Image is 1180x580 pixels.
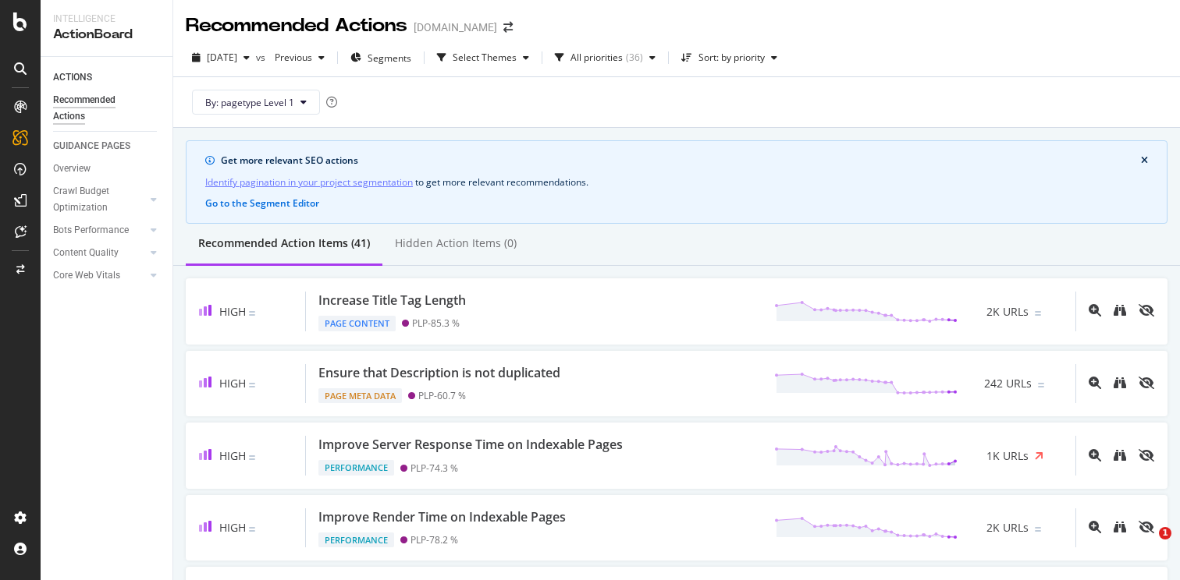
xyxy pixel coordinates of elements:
div: magnifying-glass-plus [1089,304,1101,317]
span: 1 [1159,527,1171,539]
div: Performance [318,532,394,548]
span: 2K URLs [986,304,1029,320]
iframe: Intercom live chat [1127,527,1164,564]
a: Content Quality [53,245,146,261]
span: vs [256,51,268,64]
a: Recommended Actions [53,92,162,125]
div: Content Quality [53,245,119,261]
button: All priorities(36) [549,45,662,70]
span: 2025 Aug. 24th [207,51,237,64]
div: Bots Performance [53,222,129,239]
span: High [219,304,246,319]
span: Segments [368,51,411,65]
div: eye-slash [1139,521,1154,533]
img: Equal [249,527,255,532]
div: PLP - 60.7 % [418,390,466,401]
img: Equal [249,311,255,316]
span: High [219,376,246,391]
span: Previous [268,51,312,64]
div: Page Meta Data [318,388,402,404]
div: to get more relevant recommendations . [205,174,1148,190]
div: [DOMAIN_NAME] [414,19,497,35]
a: GUIDANCE PAGES [53,138,162,154]
span: 1K URLs [986,448,1029,464]
div: Select Themes [453,53,517,62]
img: Equal [249,455,255,460]
div: Crawl Budget Optimization [53,183,135,216]
div: Get more relevant SEO actions [221,154,1141,168]
div: Improve Render Time on Indexable Pages [318,508,566,526]
img: Equal [1038,383,1044,387]
button: Segments [344,45,418,70]
div: Hidden Action Items (0) [395,235,517,251]
a: Crawl Budget Optimization [53,183,146,216]
a: Identify pagination in your project segmentation [205,174,413,190]
div: binoculars [1114,521,1126,533]
div: GUIDANCE PAGES [53,138,130,154]
div: Intelligence [53,12,160,26]
div: magnifying-glass-plus [1089,521,1101,533]
a: binoculars [1114,305,1126,318]
div: eye-slash [1139,449,1154,462]
button: By: pagetype Level 1 [192,90,320,115]
a: Overview [53,161,162,177]
div: eye-slash [1139,377,1154,389]
button: Select Themes [431,45,535,70]
span: High [219,520,246,535]
span: 2K URLs [986,520,1029,536]
div: arrow-right-arrow-left [503,22,513,33]
a: binoculars [1114,522,1126,535]
a: binoculars [1114,450,1126,463]
div: Page Content [318,316,396,331]
div: binoculars [1114,449,1126,462]
div: Performance [318,460,394,476]
div: PLP - 85.3 % [412,317,460,329]
button: Sort: by priority [675,45,784,70]
button: Previous [268,45,331,70]
div: Overview [53,161,91,177]
div: All priorities [570,53,623,62]
div: Recommended Action Items (41) [198,235,370,251]
button: close banner [1137,150,1152,171]
div: Recommended Actions [186,12,407,39]
div: binoculars [1114,377,1126,389]
div: PLP - 74.3 % [411,462,458,474]
div: PLP - 78.2 % [411,534,458,546]
button: [DATE] [186,45,256,70]
div: Recommended Actions [53,92,147,125]
img: Equal [1035,527,1041,532]
div: Core Web Vitals [53,267,120,284]
div: magnifying-glass-plus [1089,377,1101,389]
a: Bots Performance [53,222,146,239]
div: ActionBoard [53,26,160,44]
div: magnifying-glass-plus [1089,449,1101,462]
div: Ensure that Description is not duplicated [318,364,560,382]
a: Core Web Vitals [53,267,146,284]
span: 242 URLs [984,376,1032,391]
div: binoculars [1114,304,1126,317]
div: Sort: by priority [698,53,765,62]
button: Go to the Segment Editor [205,196,319,210]
div: ( 36 ) [626,53,643,62]
a: binoculars [1114,377,1126,391]
img: Equal [249,383,255,387]
div: ACTIONS [53,69,92,86]
div: info banner [186,140,1168,224]
div: Increase Title Tag Length [318,292,466,309]
div: Improve Server Response Time on Indexable Pages [318,436,623,454]
div: eye-slash [1139,304,1154,317]
img: Equal [1035,311,1041,316]
span: By: pagetype Level 1 [205,96,294,109]
a: ACTIONS [53,69,162,86]
span: High [219,448,246,463]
